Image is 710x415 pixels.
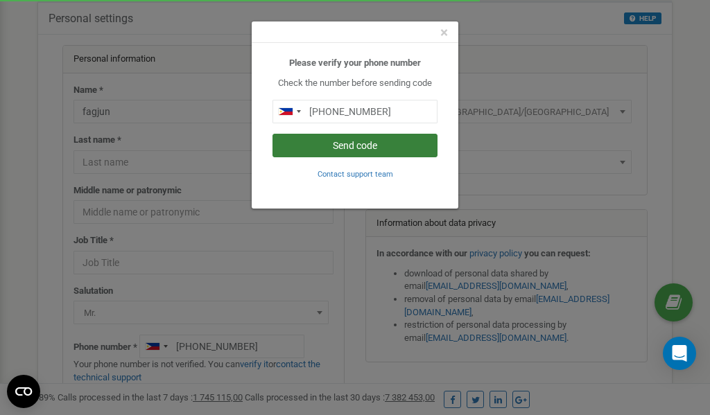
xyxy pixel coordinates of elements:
[273,100,305,123] div: Telephone country code
[663,337,696,370] div: Open Intercom Messenger
[440,26,448,40] button: Close
[289,58,421,68] b: Please verify your phone number
[318,168,393,179] a: Contact support team
[318,170,393,179] small: Contact support team
[440,24,448,41] span: ×
[272,134,438,157] button: Send code
[272,77,438,90] p: Check the number before sending code
[7,375,40,408] button: Open CMP widget
[272,100,438,123] input: 0905 123 4567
